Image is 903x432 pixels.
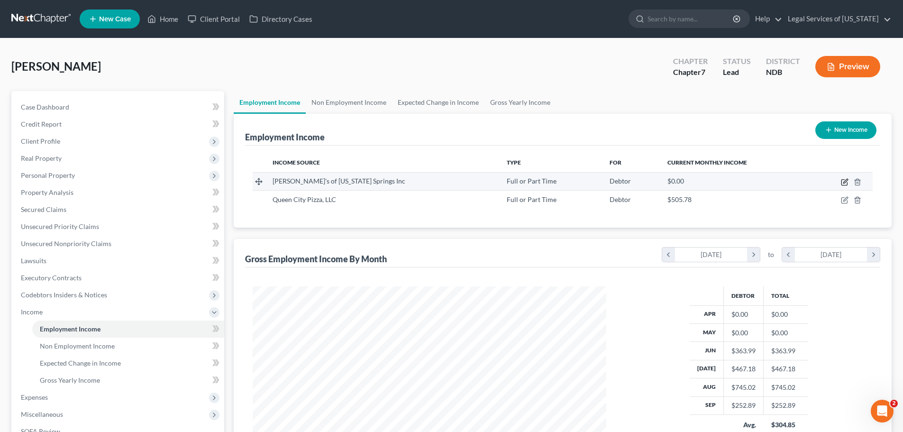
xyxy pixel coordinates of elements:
span: [PERSON_NAME] [11,59,101,73]
span: Expenses [21,393,48,401]
span: Case Dashboard [21,103,69,111]
span: $0.00 [667,177,684,185]
span: Secured Claims [21,205,66,213]
i: chevron_left [782,248,795,262]
a: Expected Change in Income [392,91,484,114]
th: May [690,323,724,341]
th: [DATE] [690,360,724,378]
span: Income [21,308,43,316]
div: $745.02 [731,383,756,392]
td: $467.18 [764,360,808,378]
iframe: Intercom live chat [871,400,894,423]
i: chevron_left [662,248,675,262]
span: Executory Contracts [21,274,82,282]
a: Secured Claims [13,201,224,218]
a: Legal Services of [US_STATE] [783,10,891,28]
button: New Income [815,121,876,139]
div: [DATE] [675,248,748,262]
a: Unsecured Nonpriority Claims [13,235,224,252]
th: Debtor [724,286,764,305]
div: Chapter [673,67,708,78]
span: Real Property [21,154,62,162]
div: Chapter [673,56,708,67]
a: Non Employment Income [32,338,224,355]
span: Income Source [273,159,320,166]
a: Non Employment Income [306,91,392,114]
span: Personal Property [21,171,75,179]
span: Debtor [610,195,631,203]
span: New Case [99,16,131,23]
div: $304.85 [771,420,801,430]
th: Jun [690,342,724,360]
span: Queen City Pizza, LLC [273,195,336,203]
span: Codebtors Insiders & Notices [21,291,107,299]
i: chevron_right [747,248,760,262]
div: $467.18 [731,364,756,374]
a: Unsecured Priority Claims [13,218,224,235]
span: Property Analysis [21,188,73,196]
span: Client Profile [21,137,60,145]
td: $745.02 [764,378,808,396]
td: $252.89 [764,396,808,414]
td: $0.00 [764,323,808,341]
th: Sep [690,396,724,414]
span: $505.78 [667,195,692,203]
a: Directory Cases [245,10,317,28]
a: Employment Income [234,91,306,114]
input: Search by name... [648,10,734,28]
td: $0.00 [764,305,808,323]
th: Apr [690,305,724,323]
span: 2 [890,400,898,407]
a: Home [143,10,183,28]
span: Type [507,159,521,166]
span: Lawsuits [21,257,46,265]
span: Full or Part Time [507,177,556,185]
a: Credit Report [13,116,224,133]
div: $363.99 [731,346,756,356]
a: Expected Change in Income [32,355,224,372]
div: $0.00 [731,310,756,319]
div: District [766,56,800,67]
span: Credit Report [21,120,62,128]
a: Case Dashboard [13,99,224,116]
a: Client Portal [183,10,245,28]
div: NDB [766,67,800,78]
div: Employment Income [245,131,325,143]
span: Gross Yearly Income [40,376,100,384]
span: Full or Part Time [507,195,556,203]
a: Executory Contracts [13,269,224,286]
span: Unsecured Priority Claims [21,222,99,230]
div: [DATE] [795,248,867,262]
a: Property Analysis [13,184,224,201]
a: Gross Yearly Income [484,91,556,114]
a: Employment Income [32,321,224,338]
th: Aug [690,378,724,396]
a: Help [750,10,782,28]
span: Non Employment Income [40,342,115,350]
div: Avg. [731,420,756,430]
div: Lead [723,67,751,78]
span: Debtor [610,177,631,185]
th: Total [764,286,808,305]
span: Unsecured Nonpriority Claims [21,239,111,248]
a: Lawsuits [13,252,224,269]
span: 7 [701,67,705,76]
div: Gross Employment Income By Month [245,253,387,265]
div: $0.00 [731,328,756,338]
a: Gross Yearly Income [32,372,224,389]
div: $252.89 [731,401,756,410]
span: [PERSON_NAME]'s of [US_STATE] Springs Inc [273,177,405,185]
span: Expected Change in Income [40,359,121,367]
span: to [768,250,774,259]
span: For [610,159,621,166]
button: Preview [815,56,880,77]
td: $363.99 [764,342,808,360]
span: Miscellaneous [21,410,63,418]
span: Current Monthly Income [667,159,747,166]
span: Employment Income [40,325,100,333]
div: Status [723,56,751,67]
i: chevron_right [867,248,880,262]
